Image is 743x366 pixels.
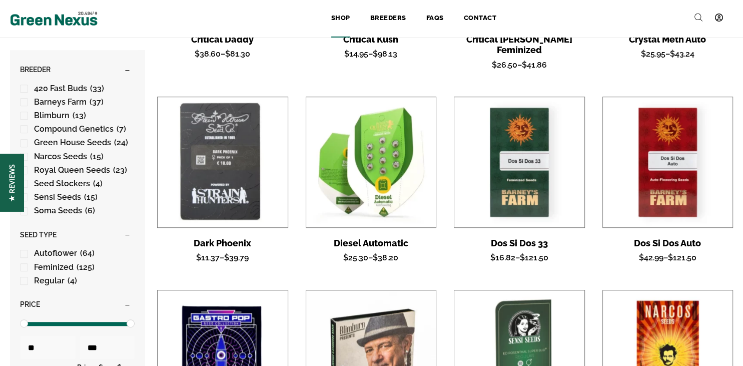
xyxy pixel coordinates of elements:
span: $ [522,60,527,70]
a: Dos Si Dos 33 [454,238,585,249]
span: – [306,47,437,61]
span: $ [343,253,348,262]
bdi: 25.30 [343,253,368,262]
bdi: 38.60 [195,49,221,59]
span: Feminized [34,262,74,272]
span: $ [373,49,378,59]
a: Contact [454,8,507,30]
span: – [157,47,288,61]
span: Compound Genetics [34,124,114,134]
span: $ [668,253,673,262]
span: (6) [84,206,95,215]
bdi: 98.13 [373,49,397,59]
span: $ [670,49,675,59]
span: – [602,251,733,264]
span: Breeder [20,66,51,74]
span: – [454,58,585,72]
span: ★ Reviews [7,164,17,202]
a: Breeders [360,8,416,30]
img: Green Nexus [10,9,98,28]
bdi: 14.95 [344,49,368,59]
span: Blimburn [34,111,70,120]
nav: Site Navigation [133,8,733,30]
span: $ [225,49,230,59]
span: – [602,47,733,61]
span: (24) [113,138,128,148]
span: $ [492,60,497,70]
a: FAQs [416,8,454,30]
a: Shop [321,8,360,30]
span: Green House Seeds [34,138,111,148]
span: Sensi Seeds [34,192,81,202]
span: (4) [67,276,77,285]
span: $ [344,49,349,59]
span: $ [196,253,201,262]
a: Diesel Automatic [306,238,437,249]
span: $ [195,49,200,59]
span: $ [639,253,644,262]
span: Narcos Seeds [34,152,87,161]
span: Barneys Farm [34,97,87,107]
span: Price [20,300,40,308]
bdi: 43.24 [670,49,694,59]
span: $ [520,253,525,262]
span: – [454,251,585,264]
span: (15) [83,192,98,202]
span: $ [373,253,378,262]
span: (64) [79,248,95,258]
span: Seed Type [20,231,57,239]
bdi: 39.79 [224,253,249,262]
span: $ [641,49,646,59]
a: Critical Daddy [157,34,288,45]
span: (7) [116,124,126,134]
span: – [306,251,437,264]
span: – [157,251,288,264]
span: (15) [89,152,104,161]
span: Seed Stockers [34,179,90,188]
a: Critical [PERSON_NAME] Feminized [454,34,585,56]
span: (33) [89,84,104,93]
bdi: 26.50 [492,60,517,70]
span: Autoflower [34,248,77,258]
a: Critical Kush [306,34,437,45]
span: Royal Queen Seeds [34,165,110,175]
span: (4) [92,179,103,188]
span: Soma Seeds [34,206,82,215]
span: $ [224,253,229,262]
span: Regular [34,276,65,285]
bdi: 25.95 [641,49,665,59]
span: (13) [72,111,86,120]
a: Dark Phoenix [157,238,288,249]
span: (125) [76,262,95,272]
bdi: 38.20 [373,253,398,262]
span: (37) [89,97,104,107]
span: (23) [112,165,127,175]
bdi: 42.99 [639,253,663,262]
bdi: 81.30 [225,49,250,59]
bdi: 121.50 [668,253,696,262]
bdi: 16.82 [490,253,515,262]
span: $ [490,253,495,262]
span: 420 Fast Buds [34,84,87,93]
a: Dos Si Dos Auto [602,238,733,249]
bdi: 11.37 [196,253,220,262]
bdi: 121.50 [520,253,548,262]
bdi: 41.86 [522,60,547,70]
a: Crystal Meth Auto [602,34,733,45]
